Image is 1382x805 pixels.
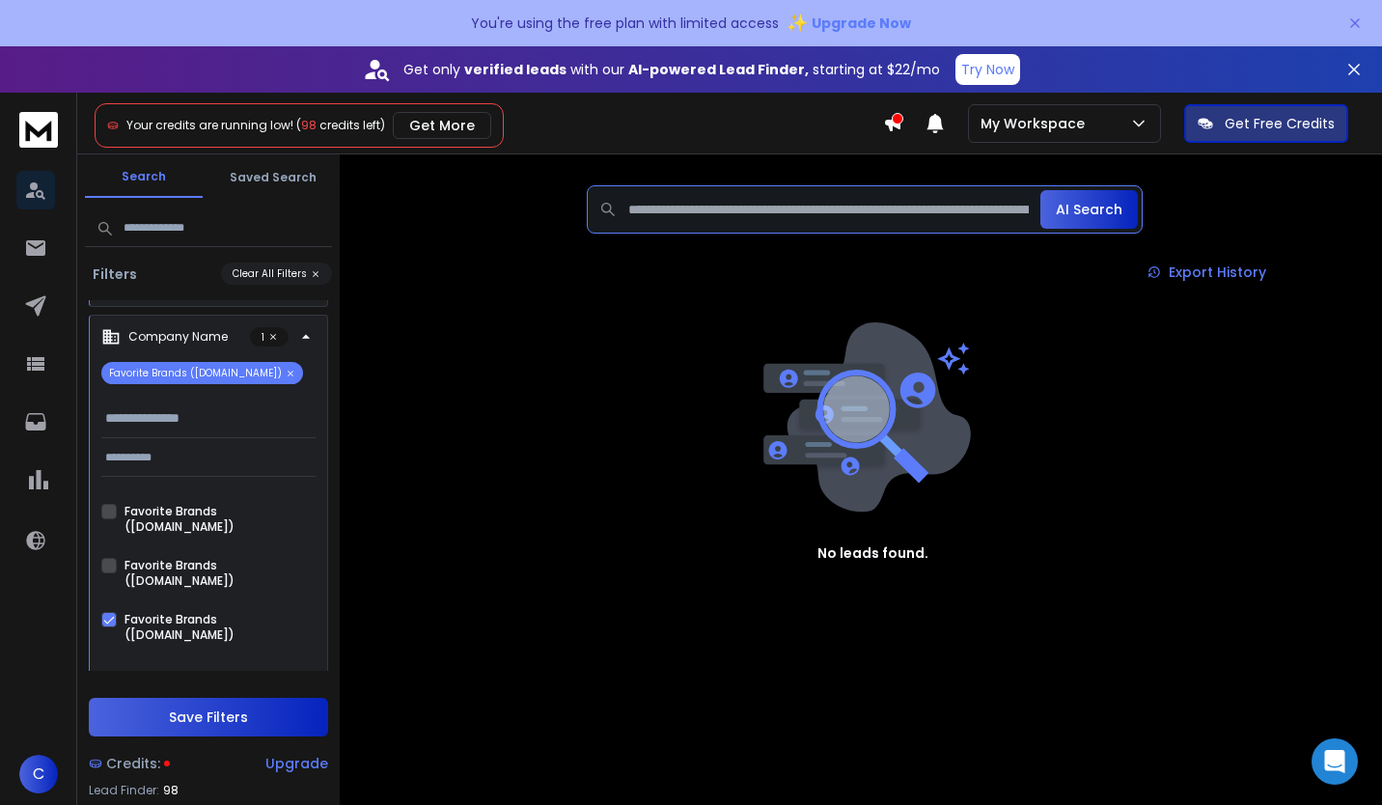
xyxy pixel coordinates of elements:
button: C [19,755,58,793]
span: Credits: [106,754,160,773]
span: Upgrade Now [812,14,911,33]
p: Try Now [961,60,1014,79]
a: Credits:Upgrade [89,744,328,783]
button: Search [85,157,203,198]
button: Clear All Filters [221,263,332,285]
img: logo [19,112,58,148]
label: Favorite Brands ([DOMAIN_NAME]) [124,558,316,589]
label: Favorite Brands ([DOMAIN_NAME]) [124,612,316,643]
button: Try Now [955,54,1020,85]
strong: verified leads [464,60,567,79]
span: 98 [163,783,179,798]
a: Export History [1132,253,1282,291]
p: Company Name [128,329,228,345]
button: Get More [393,112,491,139]
button: ✨Upgrade Now [787,4,911,42]
p: Lead Finder: [89,783,159,798]
h3: Filters [85,264,145,284]
p: Get only with our starting at $22/mo [403,60,940,79]
div: Open Intercom Messenger [1312,738,1358,785]
p: Favorite Brands ([DOMAIN_NAME]) [101,362,303,384]
span: Your credits are running low! [126,117,293,133]
p: My Workspace [981,114,1092,133]
img: image [759,322,971,513]
h1: No leads found. [817,543,928,563]
button: Saved Search [214,158,332,197]
span: ✨ [787,10,808,37]
span: ( credits left) [296,117,385,133]
button: AI Search [1040,190,1138,229]
p: Get Free Credits [1225,114,1335,133]
p: You're using the free plan with limited access [471,14,779,33]
button: Save Filters [89,698,328,736]
button: Get Free Credits [1184,104,1348,143]
label: Favorite Brands ([DOMAIN_NAME]) [124,504,316,535]
div: Upgrade [265,754,328,773]
span: 98 [301,117,317,133]
p: 1 [250,327,289,347]
strong: AI-powered Lead Finder, [628,60,809,79]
